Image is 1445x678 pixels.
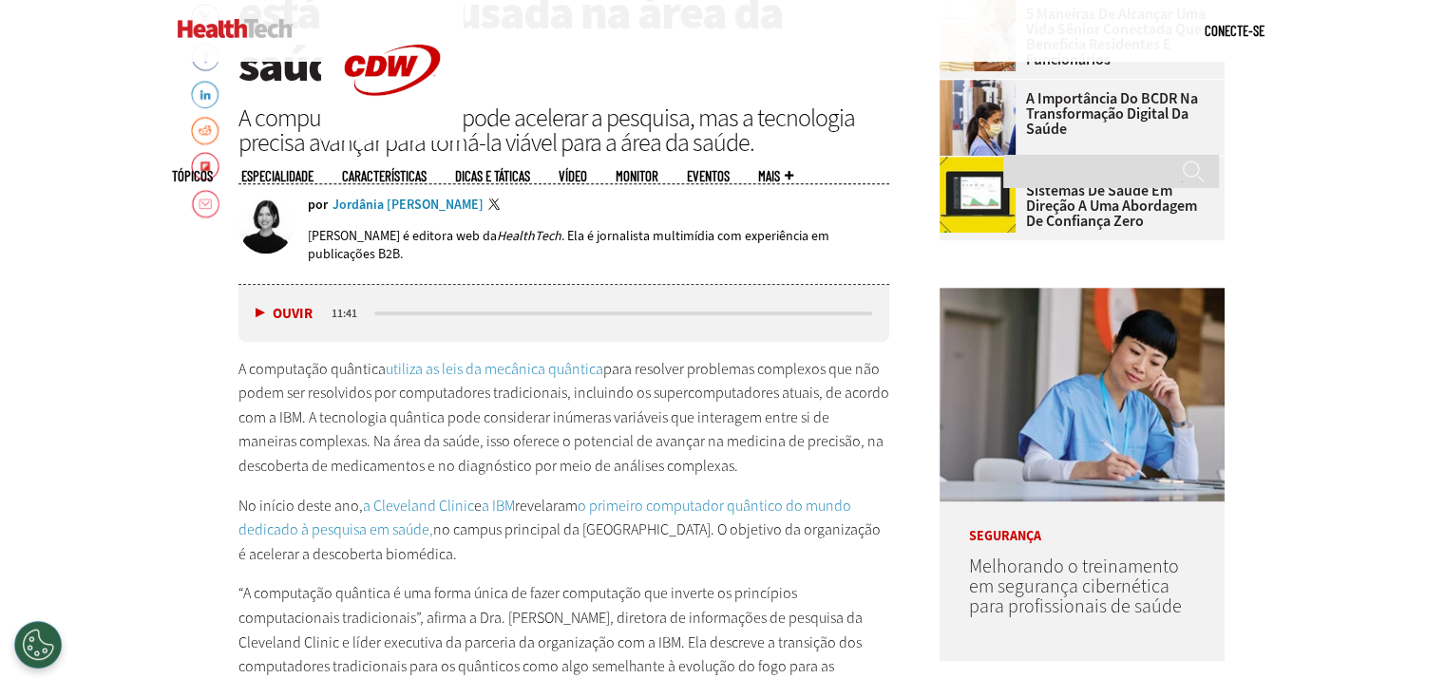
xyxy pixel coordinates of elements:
[687,169,730,183] a: Eventos
[474,496,482,516] font: e
[616,169,658,183] a: Monitor
[321,125,464,145] a: CDW
[342,167,427,184] font: Características
[308,227,829,263] font: . Ela é jornalista multimídia com experiência em publicações B2B.
[238,519,881,564] font: no campus principal da [GEOGRAPHIC_DATA]. O objetivo da organização é acelerar a descoberta biomé...
[968,527,1040,545] font: Segurança
[172,167,213,184] font: Tópicos
[178,19,293,38] img: Lar
[329,305,371,322] div: duração
[1025,165,1196,231] font: Análise: Cisco Duo orienta sistemas de saúde em direção a uma abordagem de confiança zero
[363,496,474,516] a: a Cleveland Clinic
[940,168,1213,229] a: Análise: Cisco Duo orienta sistemas de saúde em direção a uma abordagem de confiança zero
[940,288,1225,501] img: enfermeira estudando no computador
[559,167,587,184] font: Vídeo
[256,307,313,321] button: Ouvir
[14,621,62,669] div: Configurações de cookies
[342,169,427,183] a: Características
[616,167,658,184] font: Monitor
[940,157,1025,172] a: Cisco Duo
[559,169,587,183] a: Vídeo
[273,304,313,323] font: Ouvir
[332,306,357,321] font: 11:41
[1205,21,1264,41] div: Menu do usuário
[333,198,484,212] a: Jordânia [PERSON_NAME]
[238,359,386,379] font: A computação quântica
[238,359,889,476] font: para resolver problemas complexos que não podem ser resolvidos por computadores tradicionais, inc...
[241,167,314,184] font: Especialidade
[968,554,1181,619] a: Melhorando o treinamento em segurança cibernética para profissionais de saúde
[308,227,497,245] font: [PERSON_NAME] é editora web da
[455,169,530,183] a: Dicas e Táticas
[1205,22,1264,39] a: Conecte-se
[497,227,561,245] font: HealthTech
[238,198,294,254] img: Jordânia Scott
[455,167,530,184] font: Dicas e Táticas
[14,621,62,669] button: Abrir Preferências
[386,359,603,379] a: utiliza as leis da mecânica quântica
[238,285,890,342] div: reprodutor de mídia
[758,167,780,184] font: Mais
[940,157,1016,233] img: Cisco Duo
[515,496,578,516] font: revelaram
[687,167,730,184] font: Eventos
[238,496,363,516] font: No início deste ano,
[482,496,515,516] a: a IBM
